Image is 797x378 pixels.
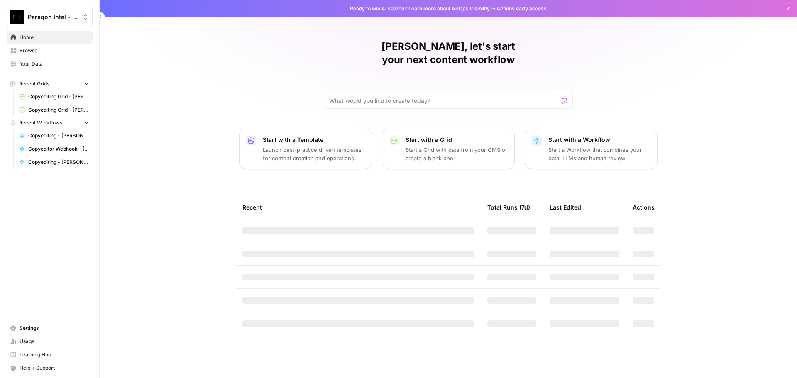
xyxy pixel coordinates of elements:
[496,5,547,12] span: Actions early access
[28,159,89,166] span: Copyediting - [PERSON_NAME]
[7,78,93,90] button: Recent Grids
[19,119,62,127] span: Recent Workflows
[406,146,508,162] p: Start a Grid with data from your CMS or create a blank one
[20,34,89,41] span: Home
[7,348,93,361] a: Learning Hub
[548,146,650,162] p: Start a Workflow that combines your data, LLMs and human review
[350,5,490,12] span: Ready to win AI search? about AirOps Visibility
[487,196,530,219] div: Total Runs (7d)
[382,129,515,169] button: Start with a GridStart a Grid with data from your CMS or create a blank one
[15,156,93,169] a: Copyediting - [PERSON_NAME]
[408,5,436,12] a: Learn more
[7,7,93,27] button: Workspace: Paragon Intel - Copyediting
[329,97,557,105] input: What would you like to create today?
[19,80,49,88] span: Recent Grids
[263,146,365,162] p: Launch best-practice driven templates for content creation and operations
[548,136,650,144] p: Start with a Workflow
[15,90,93,103] a: Copyediting Grid - [PERSON_NAME]
[7,361,93,375] button: Help + Support
[28,13,78,21] span: Paragon Intel - Copyediting
[525,129,658,169] button: Start with a WorkflowStart a Workflow that combines your data, LLMs and human review
[406,136,508,144] p: Start with a Grid
[550,196,581,219] div: Last Edited
[7,117,93,129] button: Recent Workflows
[7,57,93,71] a: Your Data
[239,129,372,169] button: Start with a TemplateLaunch best-practice driven templates for content creation and operations
[20,364,89,372] span: Help + Support
[20,324,89,332] span: Settings
[20,47,89,54] span: Browse
[28,145,89,153] span: Copyeditor Webhook - [PERSON_NAME]
[7,335,93,348] a: Usage
[15,129,93,142] a: Copyediting - [PERSON_NAME]
[20,60,89,68] span: Your Data
[20,338,89,345] span: Usage
[263,136,365,144] p: Start with a Template
[633,196,655,219] div: Actions
[28,132,89,139] span: Copyediting - [PERSON_NAME]
[15,142,93,156] a: Copyeditor Webhook - [PERSON_NAME]
[242,196,474,219] div: Recent
[28,93,89,100] span: Copyediting Grid - [PERSON_NAME]
[28,106,89,114] span: Copyediting Grid - [PERSON_NAME]
[7,31,93,44] a: Home
[7,44,93,57] a: Browse
[15,103,93,117] a: Copyediting Grid - [PERSON_NAME]
[20,351,89,358] span: Learning Hub
[324,40,573,66] h1: [PERSON_NAME], let's start your next content workflow
[10,10,24,24] img: Paragon Intel - Copyediting Logo
[7,322,93,335] a: Settings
